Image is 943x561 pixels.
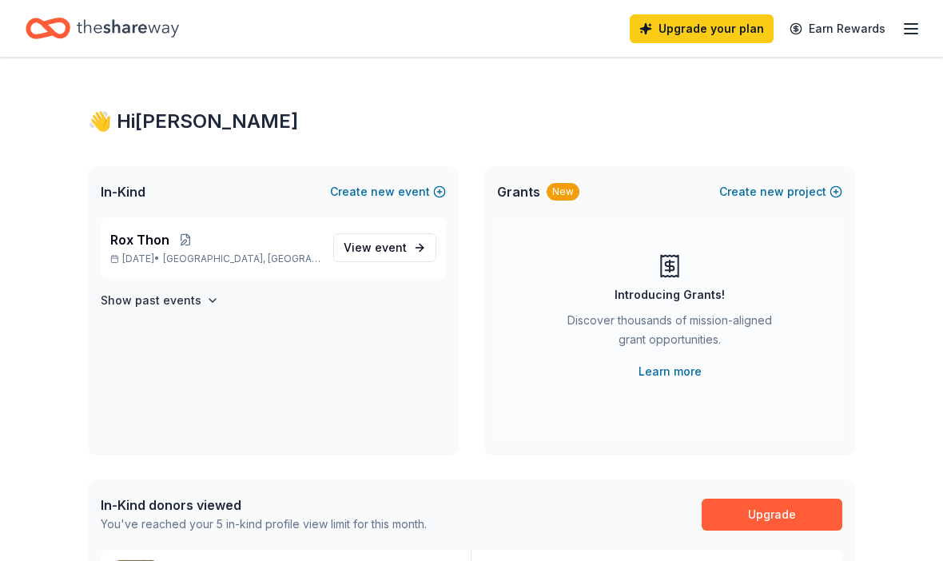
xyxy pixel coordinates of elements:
button: Createnewevent [330,182,446,201]
h4: Show past events [101,291,201,310]
span: View [344,238,407,257]
a: Upgrade [702,499,842,531]
a: Earn Rewards [780,14,895,43]
a: Learn more [639,362,702,381]
span: new [760,182,784,201]
a: Home [26,10,179,47]
span: new [371,182,395,201]
div: 👋 Hi [PERSON_NAME] [88,109,855,134]
div: Introducing Grants! [615,285,725,304]
a: Upgrade your plan [630,14,774,43]
div: New [547,183,579,201]
div: In-Kind donors viewed [101,495,427,515]
p: [DATE] • [110,253,320,265]
div: Discover thousands of mission-aligned grant opportunities. [561,311,778,356]
a: View event [333,233,436,262]
button: Createnewproject [719,182,842,201]
button: Show past events [101,291,219,310]
span: event [375,241,407,254]
div: You've reached your 5 in-kind profile view limit for this month. [101,515,427,534]
span: [GEOGRAPHIC_DATA], [GEOGRAPHIC_DATA] [163,253,320,265]
span: Rox Thon [110,230,169,249]
span: In-Kind [101,182,145,201]
span: Grants [497,182,540,201]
